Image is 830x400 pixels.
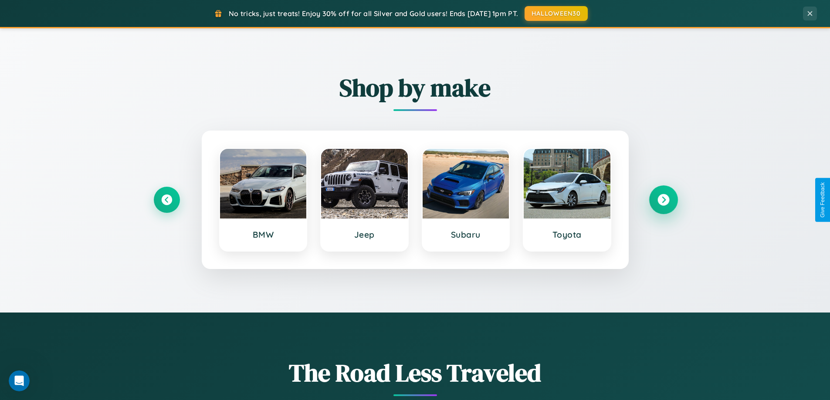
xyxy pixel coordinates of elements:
h3: Toyota [532,229,602,240]
iframe: Intercom live chat [9,370,30,391]
h1: The Road Less Traveled [154,356,677,390]
h3: Subaru [431,229,501,240]
span: No tricks, just treats! Enjoy 30% off for all Silver and Gold users! Ends [DATE] 1pm PT. [229,9,518,18]
h2: Shop by make [154,71,677,104]
h3: Jeep [330,229,399,240]
button: HALLOWEEN30 [525,6,588,21]
div: Give Feedback [820,182,826,218]
h3: BMW [229,229,298,240]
